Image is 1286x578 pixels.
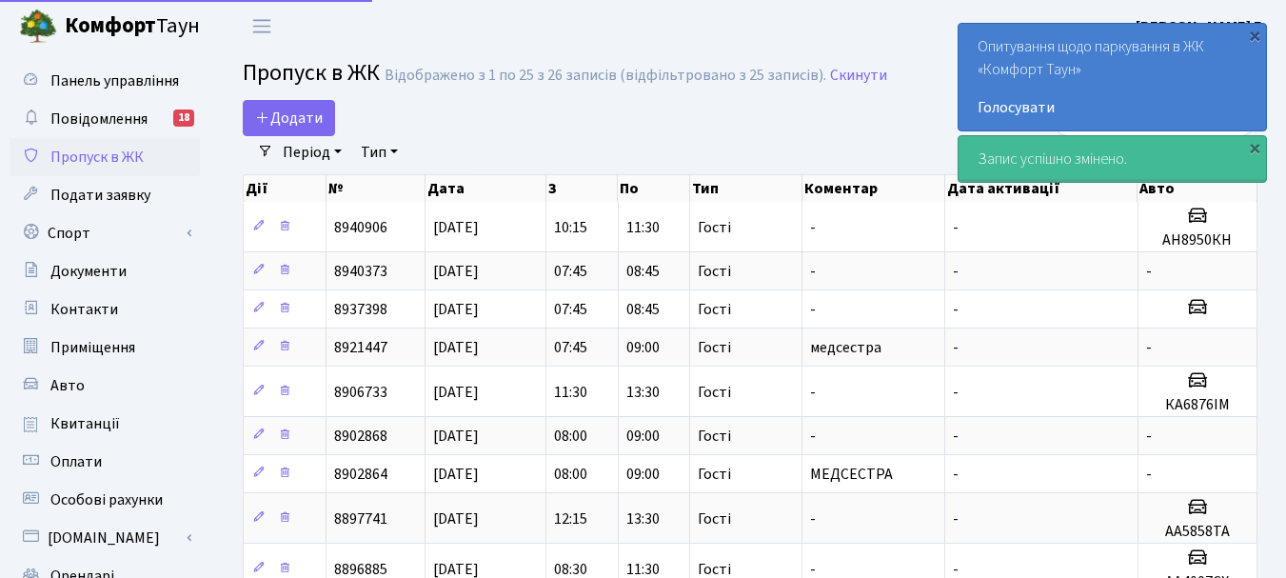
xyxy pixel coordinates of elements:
span: - [953,464,959,485]
span: 08:00 [554,426,587,447]
span: 08:45 [626,261,660,282]
a: Скинути [830,67,887,85]
span: Квитанції [50,413,120,434]
span: - [953,217,959,238]
th: Коментар [802,175,945,202]
span: Панель управління [50,70,179,91]
span: [DATE] [433,382,479,403]
span: [DATE] [433,426,479,447]
span: Гості [698,340,731,355]
span: [DATE] [433,261,479,282]
a: Авто [10,367,200,405]
span: - [810,217,816,238]
th: Дата [425,175,546,202]
span: Гості [698,220,731,235]
span: 8937398 [334,299,387,320]
span: 8940373 [334,261,387,282]
span: 07:45 [554,337,587,358]
span: 8902864 [334,464,387,485]
span: медсестра [810,337,881,358]
span: 8921447 [334,337,387,358]
span: - [953,337,959,358]
span: 09:00 [626,464,660,485]
span: Особові рахунки [50,489,163,510]
a: Приміщення [10,329,200,367]
span: [DATE] [433,337,479,358]
th: № [326,175,425,202]
span: [DATE] [433,508,479,529]
span: Таун [65,10,200,43]
span: 09:00 [626,426,660,447]
img: logo.png [19,8,57,46]
span: - [1146,426,1152,447]
span: Подати заявку [50,185,150,206]
span: 13:30 [626,382,660,403]
th: Авто [1138,175,1257,202]
div: 18 [173,110,194,127]
span: Гості [698,302,731,317]
th: По [618,175,690,202]
h5: КА6876ІМ [1146,396,1249,414]
button: Переключити навігацію [238,10,286,42]
h5: АН8950КН [1146,231,1249,249]
span: 09:00 [626,337,660,358]
span: - [810,299,816,320]
th: З [546,175,619,202]
span: 07:45 [554,299,587,320]
span: 13:30 [626,508,660,529]
span: Гості [698,562,731,577]
span: Гості [698,467,731,482]
span: 12:15 [554,508,587,529]
b: Комфорт [65,10,156,41]
a: [PERSON_NAME] Г. [1136,15,1263,38]
span: Пропуск в ЖК [50,147,144,168]
a: [DOMAIN_NAME] [10,519,200,557]
span: 08:00 [554,464,587,485]
th: Дата активації [945,175,1138,202]
span: - [810,261,816,282]
a: Пропуск в ЖК [10,138,200,176]
span: - [810,426,816,447]
a: Додати [243,100,335,136]
a: Період [275,136,349,169]
a: Повідомлення18 [10,100,200,138]
span: 11:30 [554,382,587,403]
div: Опитування щодо паркування в ЖК «Комфорт Таун» [959,24,1266,130]
span: [DATE] [433,299,479,320]
span: - [1146,261,1152,282]
a: Голосувати [978,96,1247,119]
div: × [1245,26,1264,45]
span: - [1146,464,1152,485]
span: Контакти [50,299,118,320]
span: Пропуск в ЖК [243,56,380,90]
span: - [953,299,959,320]
span: - [810,508,816,529]
a: Тип [353,136,406,169]
span: Документи [50,261,127,282]
span: 8906733 [334,382,387,403]
span: 8940906 [334,217,387,238]
span: - [1146,337,1152,358]
th: Дії [244,175,326,202]
span: Гості [698,264,731,279]
span: Авто [50,375,85,396]
span: 8902868 [334,426,387,447]
div: × [1245,138,1264,157]
div: Запис успішно змінено. [959,136,1266,182]
span: - [810,382,816,403]
th: Тип [690,175,802,202]
span: Оплати [50,451,102,472]
span: - [953,261,959,282]
a: Контакти [10,290,200,329]
span: Гості [698,511,731,527]
span: 8897741 [334,508,387,529]
span: - [953,508,959,529]
a: Подати заявку [10,176,200,214]
span: Повідомлення [50,109,148,130]
span: Додати [255,108,323,129]
span: Гості [698,429,731,444]
span: - [953,382,959,403]
span: МЕДСЕСТРА [810,464,893,485]
a: Особові рахунки [10,481,200,519]
span: Приміщення [50,337,135,358]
